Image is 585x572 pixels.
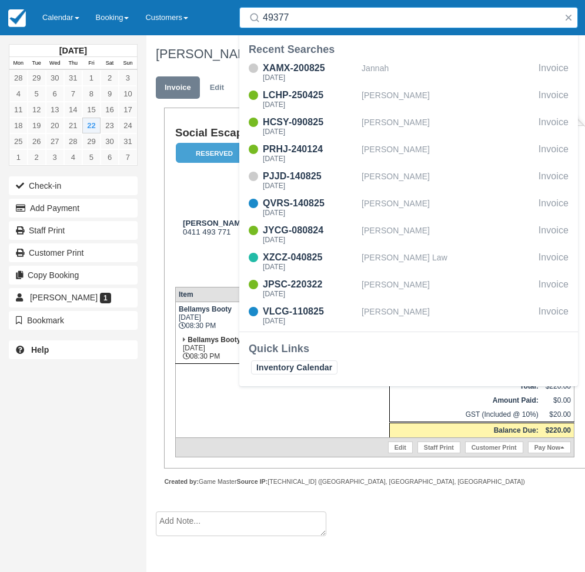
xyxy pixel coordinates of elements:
a: 27 [46,133,64,149]
em: Reserved [176,143,264,163]
span: 1 [100,293,111,303]
strong: [PERSON_NAME] [183,219,249,228]
a: JYCG-080824[DATE][PERSON_NAME]Invoice [239,223,578,246]
a: 21 [64,118,82,133]
a: 31 [119,133,137,149]
div: 0411 493 771 [175,219,405,236]
div: [DATE] [263,290,357,297]
a: PRHJ-240124[DATE][PERSON_NAME]Invoice [239,142,578,165]
div: Invoice [539,223,569,246]
a: 19 [28,118,46,133]
a: 29 [28,70,46,86]
td: [DATE] 08:30 PM [175,333,389,364]
div: XAMX-200825 [263,61,357,75]
th: Mon [9,57,28,70]
a: 4 [9,86,28,102]
a: QVRS-140825[DATE][PERSON_NAME]Invoice [239,196,578,219]
div: Invoice [539,277,569,300]
div: PJJD-140825 [263,169,357,183]
div: QVRS-140825 [263,196,357,210]
strong: Bellamys Booty Room Booking [188,336,293,344]
a: 20 [46,118,64,133]
th: Amount Paid: [390,393,541,407]
a: VLCG-110825[DATE][PERSON_NAME]Invoice [239,305,578,327]
div: [DATE] [263,74,357,81]
a: 24 [119,118,137,133]
h1: Social Escape Rooms - Tax Invoice [175,127,405,139]
th: Item [175,287,389,302]
div: [DATE] [263,317,357,325]
td: GST (Included @ 10%) [390,407,541,423]
div: Recent Searches [249,42,569,56]
a: 5 [28,86,46,102]
div: [DATE] [263,263,357,270]
a: 3 [46,149,64,165]
div: Invoice [539,61,569,83]
div: [DATE] [263,155,357,162]
div: [DATE] [263,128,357,135]
a: Help [9,340,138,359]
th: Balance Due: [390,423,541,438]
a: 12 [28,102,46,118]
div: [PERSON_NAME] [362,142,534,165]
strong: $220.00 [546,426,571,434]
a: 22 [82,118,101,133]
a: Customer Print [465,441,523,453]
a: 6 [101,149,119,165]
a: LCHP-250425[DATE][PERSON_NAME]Invoice [239,88,578,111]
div: Invoice [539,169,569,192]
a: 4 [64,149,82,165]
a: 3 [119,70,137,86]
a: Staff Print [9,221,138,240]
div: Invoice [539,115,569,138]
div: [DATE] [263,209,357,216]
a: 1 [9,149,28,165]
div: Invoice [539,196,569,219]
div: Jannah [362,61,534,83]
a: Transactions [234,76,299,99]
a: 7 [119,149,137,165]
a: 1 [82,70,101,86]
a: 11 [9,102,28,118]
a: 15 [82,102,101,118]
th: Total: [390,379,541,394]
a: 30 [101,133,119,149]
strong: Bellamys Booty [179,305,232,313]
div: Invoice [539,250,569,273]
a: 17 [119,102,137,118]
td: [DATE] 08:30 PM [175,302,389,333]
div: XZCZ-040825 [263,250,357,265]
div: [PERSON_NAME] [362,196,534,219]
a: 28 [64,133,82,149]
div: JPSC-220322 [263,277,357,292]
div: [PERSON_NAME] [362,169,534,192]
a: Reserved [175,142,260,164]
a: 7 [64,86,82,102]
a: XZCZ-040825[DATE][PERSON_NAME] LawInvoice [239,250,578,273]
strong: [DATE] [59,46,87,55]
a: 30 [46,70,64,86]
div: Quick Links [249,342,569,356]
a: XAMX-200825[DATE]JannahInvoice [239,61,578,83]
b: Help [31,345,49,354]
a: 5 [82,149,101,165]
a: 16 [101,102,119,118]
a: 18 [9,118,28,133]
th: Fri [82,57,101,70]
a: 28 [9,70,28,86]
span: [PERSON_NAME] [30,293,98,302]
td: $220.00 [541,379,574,394]
a: [PERSON_NAME] 1 [9,288,138,307]
div: [PERSON_NAME] [362,115,534,138]
td: $0.00 [541,393,574,407]
img: checkfront-main-nav-mini-logo.png [8,9,26,27]
a: 6 [46,86,64,102]
div: Invoice [539,305,569,327]
div: Invoice [539,142,569,165]
div: JYCG-080824 [263,223,357,238]
td: $20.00 [541,407,574,423]
div: Invoice [539,88,569,111]
a: Invoice [156,76,200,99]
a: 29 [82,133,101,149]
div: [PERSON_NAME] Law [362,250,534,273]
